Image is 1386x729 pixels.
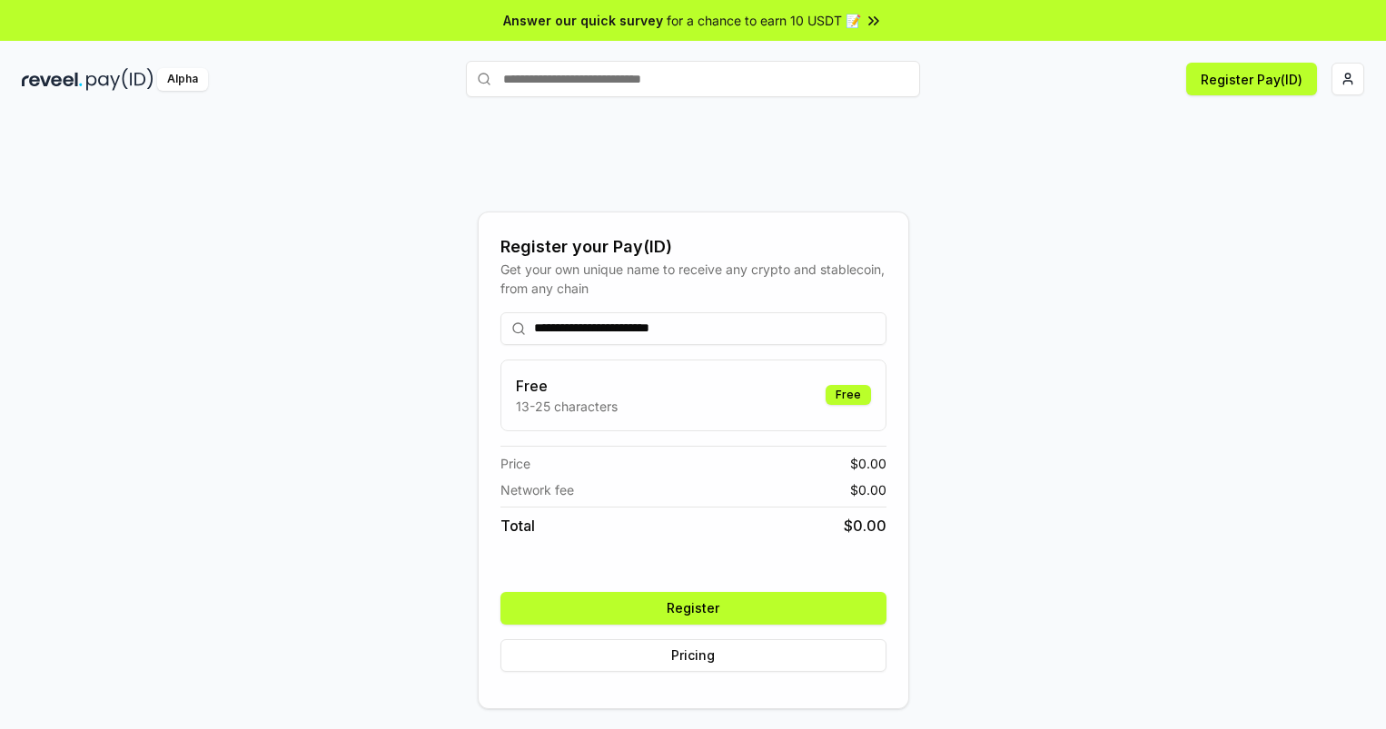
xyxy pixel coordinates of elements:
[516,397,618,416] p: 13-25 characters
[850,454,886,473] span: $ 0.00
[500,515,535,537] span: Total
[503,11,663,30] span: Answer our quick survey
[500,592,886,625] button: Register
[500,639,886,672] button: Pricing
[157,68,208,91] div: Alpha
[844,515,886,537] span: $ 0.00
[1186,63,1317,95] button: Register Pay(ID)
[500,454,530,473] span: Price
[86,68,153,91] img: pay_id
[667,11,861,30] span: for a chance to earn 10 USDT 📝
[826,385,871,405] div: Free
[500,260,886,298] div: Get your own unique name to receive any crypto and stablecoin, from any chain
[22,68,83,91] img: reveel_dark
[850,480,886,499] span: $ 0.00
[516,375,618,397] h3: Free
[500,480,574,499] span: Network fee
[500,234,886,260] div: Register your Pay(ID)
